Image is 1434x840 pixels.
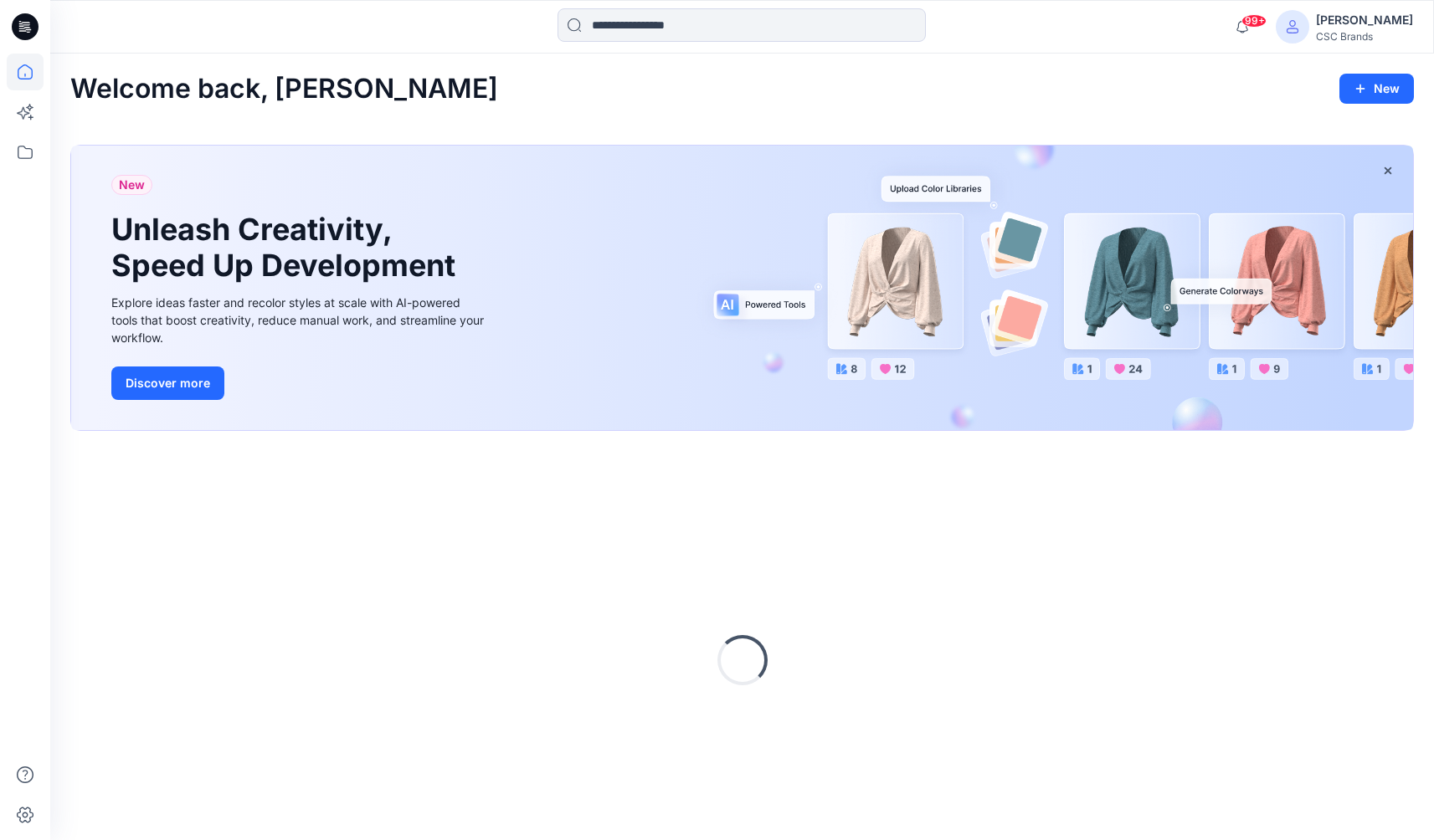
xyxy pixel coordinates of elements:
h1: Unleash Creativity, Speed Up Development [111,212,463,284]
span: New [119,175,145,195]
button: New [1339,74,1414,104]
h2: Welcome back, [PERSON_NAME] [70,74,498,105]
a: Discover more [111,366,488,400]
div: CSC Brands [1316,30,1413,43]
div: Explore ideas faster and recolor styles at scale with AI-powered tools that boost creativity, red... [111,294,488,346]
svg: avatar [1286,20,1299,33]
button: Discover more [111,366,224,400]
div: [PERSON_NAME] [1316,10,1413,30]
span: 99+ [1241,14,1267,28]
